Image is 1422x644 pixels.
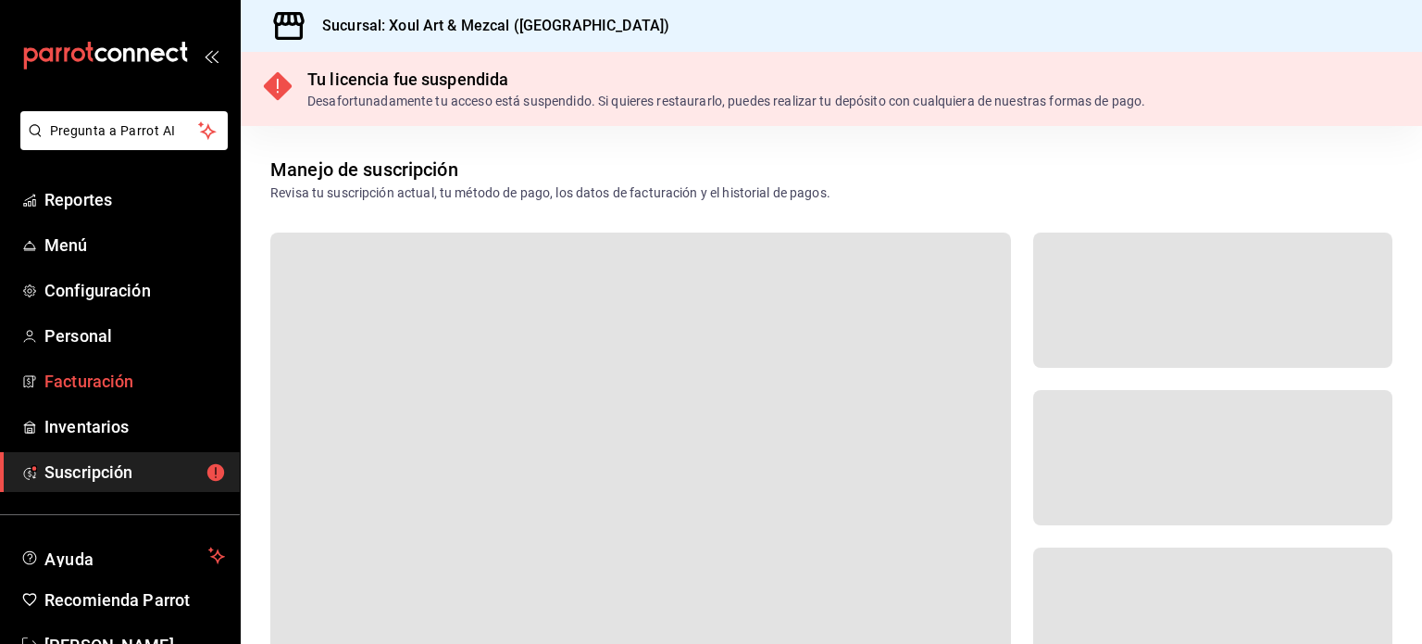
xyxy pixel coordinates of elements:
h3: Sucursal: Xoul Art & Mezcal ([GEOGRAPHIC_DATA]) [307,15,669,37]
button: Pregunta a Parrot AI [20,111,228,150]
span: Inventarios [44,414,225,439]
div: Tu licencia fue suspendida [307,67,1145,92]
span: Pregunta a Parrot AI [50,121,199,141]
span: Ayuda [44,545,201,567]
span: Menú [44,233,225,258]
a: Pregunta a Parrot AI [13,134,228,154]
div: Revisa tu suscripción actual, tu método de pago, los datos de facturación y el historial de pagos. [270,183,830,203]
span: Facturación [44,369,225,394]
span: Personal [44,323,225,348]
div: Desafortunadamente tu acceso está suspendido. Si quieres restaurarlo, puedes realizar tu depósito... [307,92,1145,111]
span: Suscripción [44,460,225,485]
button: open_drawer_menu [204,48,218,63]
div: Manejo de suscripción [270,156,458,183]
span: Configuración [44,278,225,303]
span: Recomienda Parrot [44,587,225,612]
span: Reportes [44,187,225,212]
